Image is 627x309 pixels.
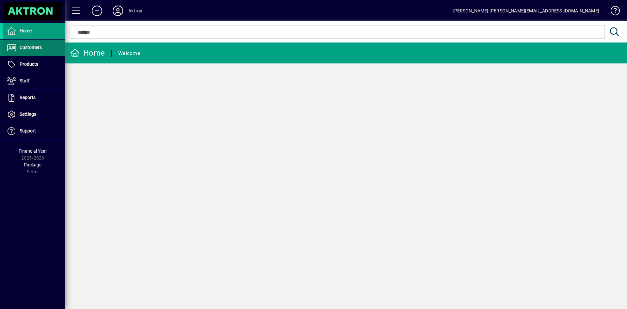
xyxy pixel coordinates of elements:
[606,1,619,23] a: Knowledge Base
[20,78,30,83] span: Staff
[3,73,65,89] a: Staff
[20,45,42,50] span: Customers
[19,148,47,154] span: Financial Year
[128,6,142,16] div: Aktron
[3,90,65,106] a: Reports
[453,6,599,16] div: [PERSON_NAME] [PERSON_NAME][EMAIL_ADDRESS][DOMAIN_NAME]
[24,162,41,167] span: Package
[20,61,38,67] span: Products
[20,112,36,117] span: Settings
[3,106,65,123] a: Settings
[118,48,140,59] div: Welcome
[3,56,65,73] a: Products
[3,123,65,139] a: Support
[3,40,65,56] a: Customers
[20,95,36,100] span: Reports
[20,28,32,33] span: Home
[70,48,105,58] div: Home
[107,5,128,17] button: Profile
[20,128,36,133] span: Support
[87,5,107,17] button: Add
